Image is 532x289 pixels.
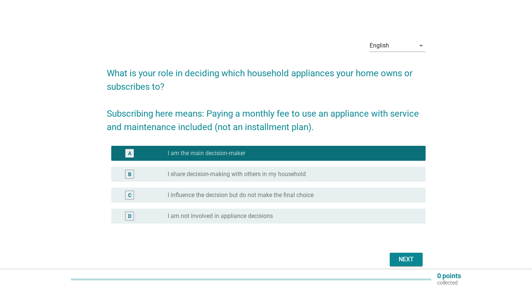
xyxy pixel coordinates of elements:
[107,59,426,134] h2: What is your role in deciding which household appliances your home owns or subscribes to? Subscri...
[168,170,306,178] label: I share decision-making with others in my household
[370,42,389,49] div: English
[417,41,426,50] i: arrow_drop_down
[437,279,461,286] p: collected
[396,255,417,264] div: Next
[128,150,131,157] div: A
[437,273,461,279] p: 0 points
[128,212,131,220] div: D
[168,191,314,199] label: I influence the decision but do not make the final choice
[390,253,423,266] button: Next
[168,150,245,157] label: I am the main decision-maker
[168,212,273,220] label: I am not involved in appliance decisions
[128,191,131,199] div: C
[128,170,131,178] div: B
